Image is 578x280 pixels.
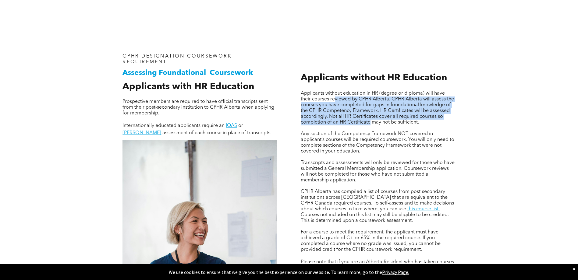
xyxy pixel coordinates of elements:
[122,54,232,65] span: CPHR DESIGNATION COURSEWORK REQUIREMENT
[122,131,161,135] a: [PERSON_NAME]
[301,131,454,154] span: Any section of the Competency Framework NOT covered in applicant’s courses will be required cours...
[573,266,575,272] div: Dismiss notification
[301,189,454,212] span: CPHR Alberta has compiled a list of courses from post-secondary institutions across [GEOGRAPHIC_D...
[122,123,225,128] span: Internationally educated applicants require an
[301,73,447,82] span: Applicants without HR Education
[122,99,274,116] span: Prospective members are required to have official transcripts sent from their post-secondary inst...
[407,207,440,212] a: this course list.
[301,230,441,252] span: For a course to meet the requirement, the applicant must have achieved a grade of C+ or 65% in th...
[382,269,409,275] a: Privacy Page.
[238,123,243,128] span: or
[122,69,253,77] span: Assessing Foundational Coursework
[122,82,254,91] span: Applicants with HR Education
[226,123,237,128] a: IQAS
[301,91,454,125] span: Applicants without education in HR (degree or diploma) will have their courses reviewed by CPHR A...
[162,131,271,135] span: assessment of each course in place of transcripts.
[301,160,455,183] span: Transcripts and assessments will only be reviewed for those who have submitted a General Membersh...
[301,212,449,223] span: Courses not included on this list may still be eligible to be credited. This is determined upon a...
